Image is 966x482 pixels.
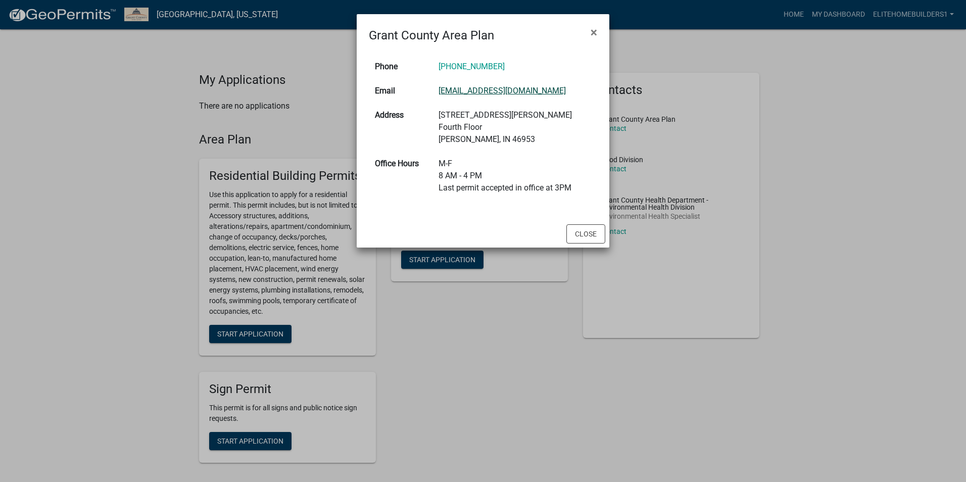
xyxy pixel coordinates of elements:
td: [STREET_ADDRESS][PERSON_NAME] Fourth Floor [PERSON_NAME], IN 46953 [432,103,597,152]
span: × [591,25,597,39]
button: Close [566,224,605,244]
th: Address [369,103,432,152]
div: M-F 8 AM - 4 PM Last permit accepted in office at 3PM [439,158,591,194]
th: Email [369,79,432,103]
h4: Grant County Area Plan [369,26,494,44]
th: Phone [369,55,432,79]
a: [EMAIL_ADDRESS][DOMAIN_NAME] [439,86,566,95]
button: Close [583,18,605,46]
a: [PHONE_NUMBER] [439,62,505,71]
th: Office Hours [369,152,432,200]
